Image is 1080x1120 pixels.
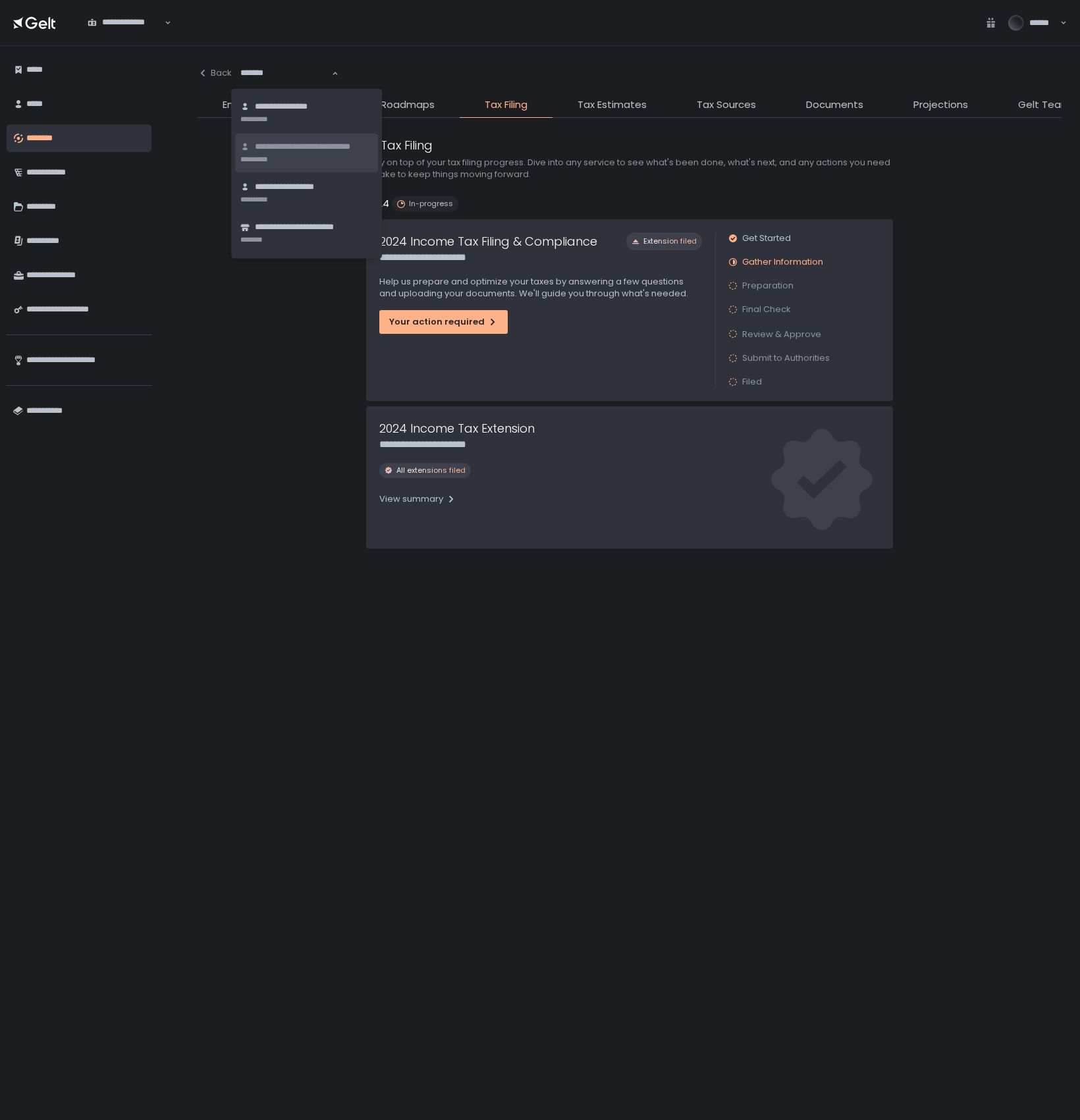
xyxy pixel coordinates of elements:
[409,199,453,209] span: In-progress
[88,28,163,41] input: Search for option
[232,59,338,87] div: Search for option
[381,97,435,113] span: Roadmaps
[379,489,456,510] button: View summary
[366,157,893,180] h2: Stay on top of your tax filing progress. Dive into any service to see what's been done, what's ne...
[913,97,968,113] span: Projections
[742,376,762,388] span: Filed
[806,97,863,113] span: Documents
[742,352,830,364] span: Submit to Authorities
[79,9,171,37] div: Search for option
[578,97,647,113] span: Tax Estimates
[379,493,456,505] div: View summary
[643,236,697,246] span: Extension filed
[379,419,535,437] h1: 2024 Income Tax Extension
[366,136,433,154] div: Tax Filing
[379,310,508,334] button: Your action required
[389,316,498,328] div: Your action required
[742,328,821,340] span: Review & Approve
[697,97,756,113] span: Tax Sources
[379,232,597,250] h1: 2024 Income Tax Filing & Compliance
[379,276,702,300] p: Help us prepare and optimize your taxes by answering a few questions and uploading your documents...
[1018,97,1071,113] span: Gelt Team
[240,67,331,80] input: Search for option
[223,97,250,113] span: Entity
[742,232,791,244] span: Get Started
[742,280,794,292] span: Preparation
[198,67,232,79] div: Back
[742,304,791,315] span: Final Check
[485,97,527,113] span: Tax Filing
[742,256,823,268] span: Gather Information
[198,59,232,87] button: Back
[396,466,466,475] span: All extensions filed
